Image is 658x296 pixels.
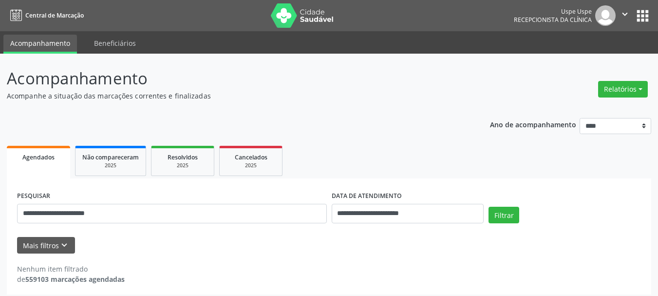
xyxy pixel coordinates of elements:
[17,189,50,204] label: PESQUISAR
[490,118,576,130] p: Ano de acompanhamento
[25,11,84,20] span: Central de Marcação
[634,7,651,24] button: apps
[168,153,198,161] span: Resolvidos
[158,162,207,169] div: 2025
[514,7,592,16] div: Uspe Uspe
[598,81,648,98] button: Relatórios
[616,5,634,26] button: 
[7,66,458,91] p: Acompanhamento
[620,9,630,20] i: 
[226,162,275,169] div: 2025
[82,153,139,161] span: Não compareceram
[87,35,143,52] a: Beneficiários
[17,237,75,254] button: Mais filtroskeyboard_arrow_down
[22,153,55,161] span: Agendados
[489,207,519,223] button: Filtrar
[25,275,125,284] strong: 559103 marcações agendadas
[59,240,70,251] i: keyboard_arrow_down
[82,162,139,169] div: 2025
[7,7,84,23] a: Central de Marcação
[332,189,402,204] label: DATA DE ATENDIMENTO
[235,153,267,161] span: Cancelados
[17,264,125,274] div: Nenhum item filtrado
[514,16,592,24] span: Recepcionista da clínica
[595,5,616,26] img: img
[7,91,458,101] p: Acompanhe a situação das marcações correntes e finalizadas
[17,274,125,284] div: de
[3,35,77,54] a: Acompanhamento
